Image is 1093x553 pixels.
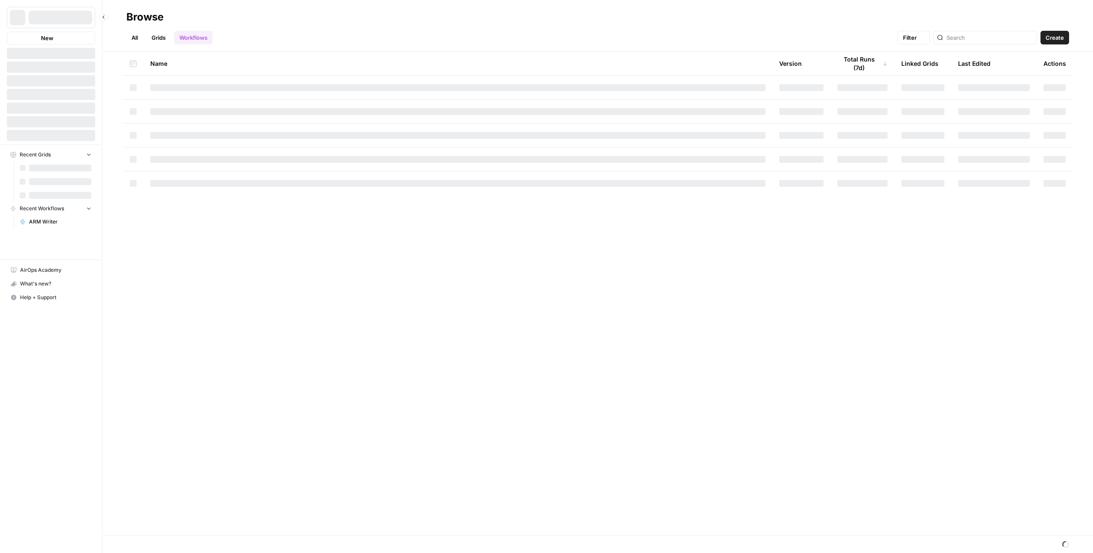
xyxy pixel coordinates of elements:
[7,263,95,277] a: AirOps Academy
[7,148,95,161] button: Recent Grids
[1043,52,1066,75] div: Actions
[126,10,164,24] div: Browse
[174,31,213,44] a: Workflows
[20,151,51,159] span: Recent Grids
[150,52,766,75] div: Name
[1040,31,1069,44] button: Create
[1046,33,1064,42] span: Create
[903,33,917,42] span: Filter
[41,34,53,42] span: New
[7,277,95,291] button: What's new?
[29,218,91,226] span: ARM Writer
[837,52,888,75] div: Total Runs (7d)
[7,202,95,215] button: Recent Workflows
[20,266,91,274] span: AirOps Academy
[897,31,930,44] button: Filter
[7,32,95,44] button: New
[901,52,938,75] div: Linked Grids
[7,291,95,304] button: Help + Support
[958,52,991,75] div: Last Edited
[16,215,95,229] a: ARM Writer
[20,294,91,301] span: Help + Support
[146,31,171,44] a: Grids
[779,52,802,75] div: Version
[947,33,1033,42] input: Search
[20,205,64,212] span: Recent Workflows
[126,31,143,44] a: All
